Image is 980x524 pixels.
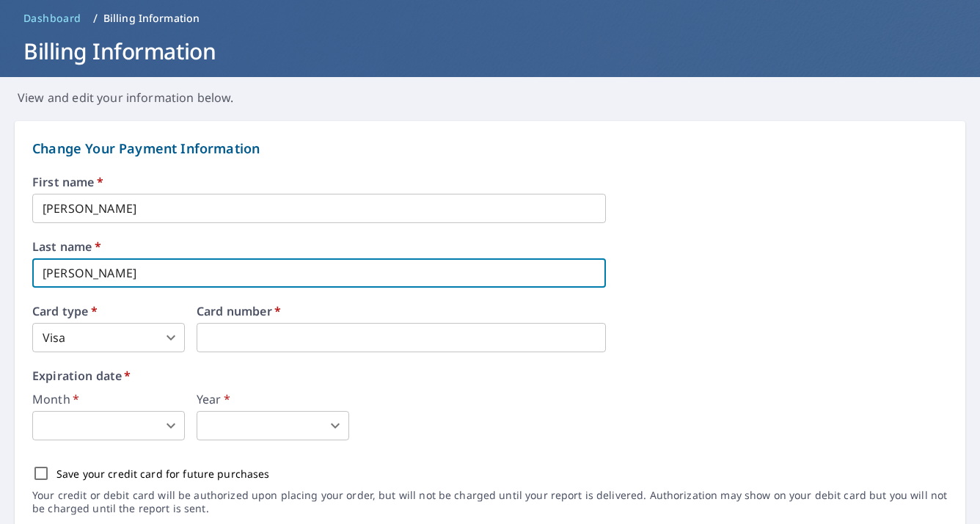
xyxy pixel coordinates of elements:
[32,323,185,352] div: Visa
[32,393,185,405] label: Month
[197,305,606,317] label: Card number
[56,466,270,481] p: Save your credit card for future purchases
[103,11,200,26] p: Billing Information
[197,323,606,352] iframe: secure payment field
[32,411,185,440] div: ​
[18,7,87,30] a: Dashboard
[18,36,962,66] h1: Billing Information
[93,10,98,27] li: /
[32,176,948,188] label: First name
[32,305,185,317] label: Card type
[197,393,349,405] label: Year
[32,241,948,252] label: Last name
[32,370,948,382] label: Expiration date
[197,411,349,440] div: ​
[18,7,962,30] nav: breadcrumb
[23,11,81,26] span: Dashboard
[32,489,948,515] p: Your credit or debit card will be authorized upon placing your order, but will not be charged unt...
[32,139,948,159] p: Change Your Payment Information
